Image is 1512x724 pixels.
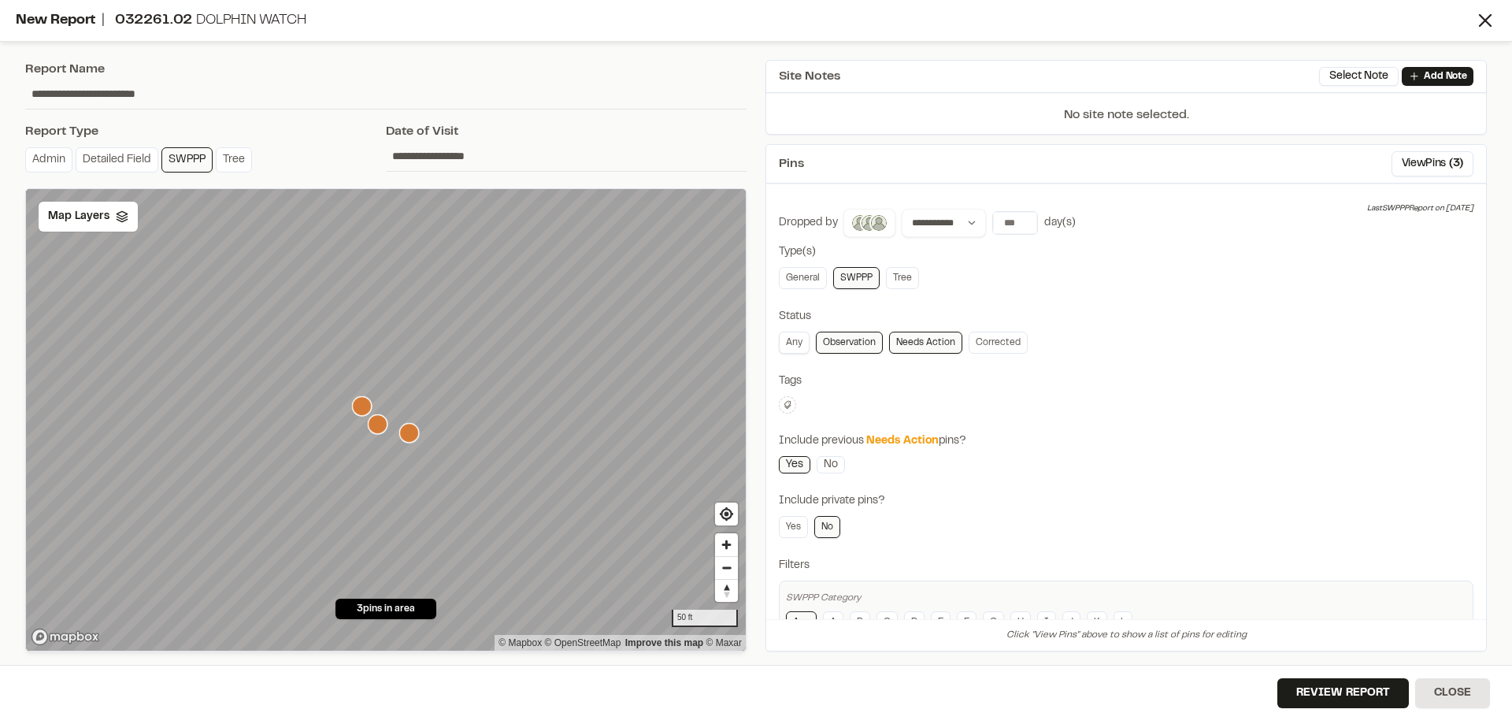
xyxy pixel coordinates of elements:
img: Jeb Crews [869,213,888,232]
button: Find my location [715,503,738,525]
a: General [779,267,827,289]
div: Dropped by [779,214,838,232]
a: Any [779,332,810,354]
div: Type(s) [779,243,1473,261]
div: Map marker [368,414,388,435]
canvas: Map [26,189,746,651]
div: Filters [779,557,1473,574]
div: Report Type [25,122,386,141]
a: Map feedback [625,637,703,648]
img: Joe Gillenwater [850,213,869,232]
div: Include previous pins? [779,433,1473,450]
a: A [823,611,843,633]
p: No site note selected. [766,106,1486,134]
span: Zoom out [715,557,738,579]
span: Site Notes [779,67,840,86]
a: B [850,611,870,633]
a: E [931,611,951,633]
img: Lance Stroble [860,213,879,232]
a: C [876,611,898,633]
a: F [957,611,976,633]
span: Needs Action [866,436,939,446]
button: Edit Tags [779,396,796,414]
a: No [817,456,845,473]
div: Map marker [399,423,420,444]
div: 50 ft [672,610,738,627]
div: Map marker [352,396,372,417]
a: Maxar [706,637,742,648]
div: Last SWPPP Report on [DATE] [1367,202,1473,215]
a: I [1037,611,1056,633]
a: Tree [216,147,252,173]
a: Observation [816,332,883,354]
a: H [1010,611,1031,633]
a: J [1062,611,1080,633]
a: Any [786,611,817,633]
div: Tags [779,373,1473,390]
a: Yes [779,456,810,473]
a: Needs Action [889,332,962,354]
a: SWPPP [833,267,880,289]
button: ViewPins (3) [1392,151,1473,176]
button: Reset bearing to north [715,579,738,602]
div: Click "View Pins" above to show a list of pins for editing [766,619,1486,651]
div: Status [779,308,1473,325]
div: Report Name [25,60,747,79]
span: Dolphin watch [196,14,306,27]
div: New Report [16,10,1474,32]
a: SWPPP [161,147,213,173]
button: Zoom out [715,556,738,579]
button: Zoom in [715,533,738,556]
a: Mapbox [498,637,542,648]
a: K [1087,611,1107,633]
a: D [904,611,925,633]
span: Reset bearing to north [715,580,738,602]
a: Yes [779,516,808,538]
a: No [814,516,840,538]
button: Select Note [1319,67,1399,86]
span: Pins [779,154,804,173]
button: Close [1415,678,1490,708]
span: ( 3 ) [1449,155,1463,173]
a: G [983,611,1004,633]
a: Corrected [969,332,1028,354]
button: Review Report [1277,678,1409,708]
a: Tree [886,267,919,289]
a: L [1114,611,1132,633]
div: day(s) [1044,214,1076,232]
div: Date of Visit [386,122,747,141]
a: OpenStreetMap [545,637,621,648]
span: 3 pins in area [357,602,415,616]
div: SWPPP Category [786,591,1466,605]
p: Add Note [1424,69,1467,84]
div: Include private pins? [779,492,1473,510]
button: Joe Gillenwater, Lance Stroble, Jeb Crews [843,209,895,237]
span: 032261.02 [115,14,192,27]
